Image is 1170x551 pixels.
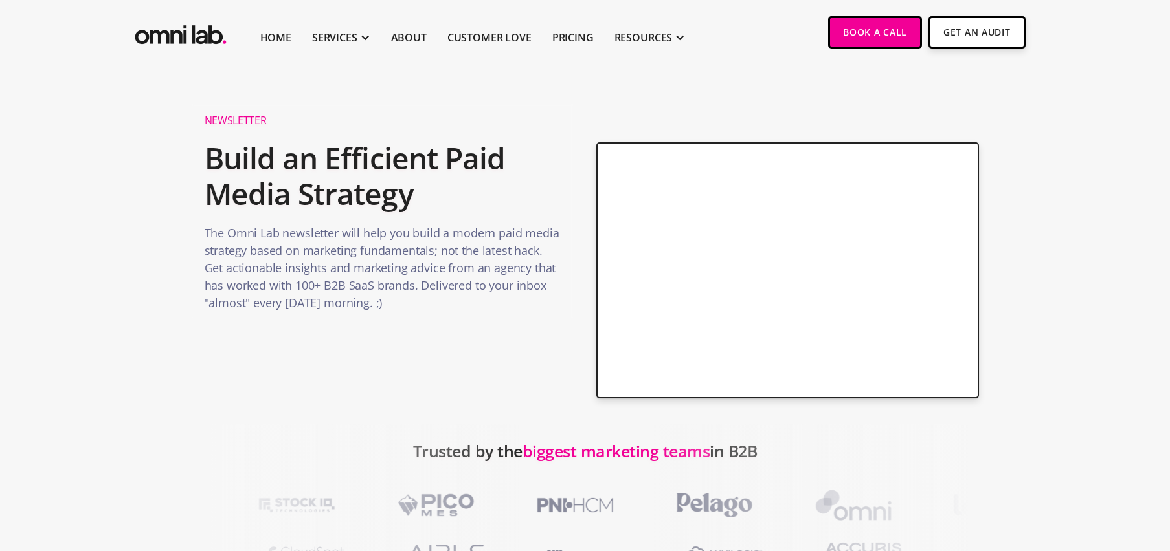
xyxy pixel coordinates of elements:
[828,16,922,49] a: Book a Call
[614,30,673,45] div: RESOURCES
[312,30,357,45] div: SERVICES
[937,401,1170,551] iframe: Chat Widget
[523,440,710,462] span: biggest marketing teams
[447,30,532,45] a: Customer Love
[552,30,594,45] a: Pricing
[260,30,291,45] a: Home
[413,435,758,486] h2: Trusted by the in B2B
[506,486,619,524] img: PNI
[928,16,1025,49] a: Get An Audit
[132,16,229,48] a: home
[618,176,957,365] iframe: Form 0
[391,30,427,45] a: About
[205,114,561,127] h1: Newsletter
[205,224,561,318] p: The Omni Lab newsletter will help you build a modern paid media strategy based on marketing funda...
[132,16,229,48] img: Omni Lab: B2B SaaS Demand Generation Agency
[205,134,561,218] h2: Build an Efficient Paid Media Strategy
[645,486,758,524] img: PelagoHealth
